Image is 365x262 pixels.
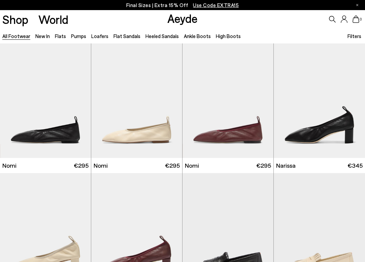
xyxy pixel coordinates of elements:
[2,161,16,170] span: Nomi
[55,33,66,39] a: Flats
[35,33,50,39] a: New In
[2,13,28,25] a: Shop
[38,13,68,25] a: World
[276,161,296,170] span: Narissa
[274,158,365,173] a: Narissa €345
[182,43,273,158] img: Nomi Ruched Flats
[2,33,30,39] a: All Footwear
[71,33,86,39] a: Pumps
[145,33,179,39] a: Heeled Sandals
[359,18,363,21] span: 0
[184,33,211,39] a: Ankle Boots
[91,33,108,39] a: Loafers
[182,43,273,158] div: 1 / 6
[193,2,239,8] span: Navigate to /collections/ss25-final-sizes
[347,33,361,39] span: Filters
[216,33,241,39] a: High Boots
[182,158,273,173] a: Nomi €295
[256,161,271,170] span: €295
[182,43,273,158] a: Next slide Previous slide
[113,33,140,39] a: Flat Sandals
[185,161,199,170] span: Nomi
[94,161,108,170] span: Nomi
[165,161,180,170] span: €295
[274,43,365,158] img: Narissa Ruched Pumps
[74,161,89,170] span: €295
[91,43,182,158] div: 1 / 6
[91,43,182,158] img: Nomi Ruched Flats
[167,11,198,25] a: Aeyde
[347,161,363,170] span: €345
[91,158,182,173] a: Nomi €295
[91,43,182,158] a: Next slide Previous slide
[126,1,239,9] p: Final Sizes | Extra 15% Off
[353,15,359,23] a: 0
